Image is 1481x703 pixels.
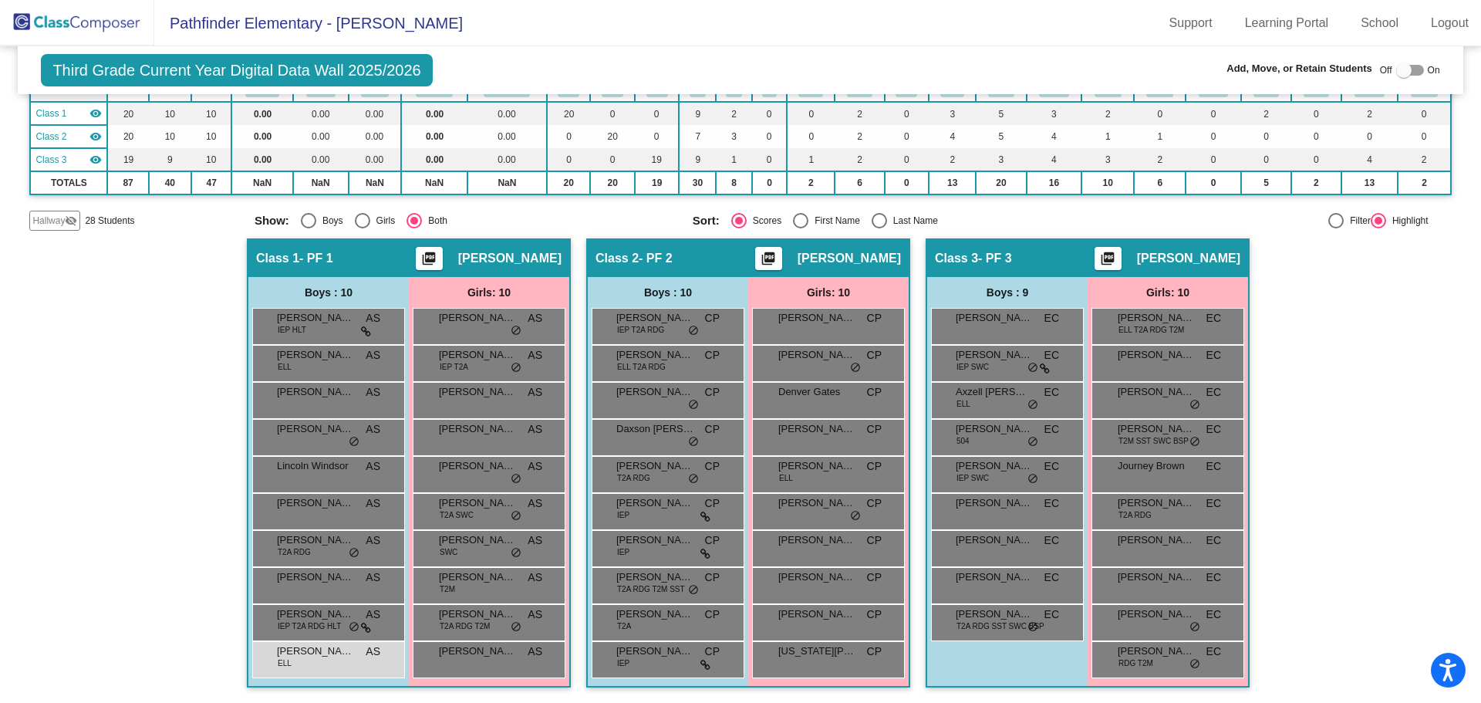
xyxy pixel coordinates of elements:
span: T2A RDG [278,546,311,558]
span: do_not_disturb_alt [688,325,699,337]
span: [PERSON_NAME] [616,347,693,363]
span: [PERSON_NAME] [439,532,516,548]
td: 0.00 [401,125,467,148]
span: CP [867,384,882,401]
span: AS [366,495,380,512]
span: [PERSON_NAME] [956,532,1033,548]
td: 0.00 [349,102,402,125]
div: Girls: 10 [409,277,569,308]
span: CP [867,569,882,586]
span: [PERSON_NAME] [778,495,855,511]
span: Sort: [693,214,720,228]
span: [PERSON_NAME] [439,347,516,363]
span: EC [1206,532,1221,549]
span: - PF 1 [299,251,333,266]
td: 0.00 [401,148,467,171]
td: 1 [787,148,835,171]
td: 0 [885,171,929,194]
span: CP [705,347,720,363]
td: 6 [835,171,884,194]
td: 0 [1398,102,1450,125]
td: 2 [835,148,884,171]
span: [PERSON_NAME] [1118,421,1195,437]
td: 3 [1081,148,1134,171]
span: AS [528,532,542,549]
span: 28 Students [85,214,134,228]
span: IEP [617,546,629,558]
td: 0 [1134,102,1186,125]
div: Boys [316,214,343,228]
span: EC [1206,384,1221,401]
span: do_not_disturb_alt [850,362,861,374]
td: 20 [590,125,635,148]
span: EC [1044,310,1059,326]
span: Class 2 [35,130,66,144]
span: CP [705,458,720,475]
span: - PF 3 [978,251,1012,266]
span: [PERSON_NAME] [277,384,354,400]
td: 0 [590,102,635,125]
span: [PERSON_NAME] [778,421,855,437]
td: NaN [467,171,547,194]
div: First Name [808,214,860,228]
td: 2 [1398,148,1450,171]
a: Learning Portal [1233,11,1341,35]
td: 0.00 [293,102,349,125]
td: 3 [929,102,976,125]
span: do_not_disturb_alt [511,325,521,337]
div: Girls: 10 [1088,277,1248,308]
span: do_not_disturb_alt [688,399,699,411]
span: [PERSON_NAME] [1118,569,1195,585]
span: ELL T2A RDG [617,361,666,373]
span: Class 1 [35,106,66,120]
span: [PERSON_NAME] [616,458,693,474]
span: [PERSON_NAME] [439,310,516,326]
td: 0 [1186,171,1241,194]
span: EC [1206,569,1221,586]
td: 5 [976,102,1026,125]
span: AS [528,347,542,363]
span: [PERSON_NAME] [956,458,1033,474]
td: 2 [1081,102,1134,125]
span: do_not_disturb_alt [688,584,699,597]
span: EC [1206,347,1221,363]
a: Logout [1419,11,1481,35]
td: 0 [547,125,591,148]
td: 10 [149,125,191,148]
td: 2 [835,125,884,148]
span: ELL [956,398,970,410]
span: CP [705,532,720,549]
span: do_not_disturb_alt [511,547,521,559]
td: 4 [1027,148,1082,171]
span: [PERSON_NAME] [778,569,855,585]
span: [PERSON_NAME] Day [439,384,516,400]
td: 0 [885,148,929,171]
td: 16 [1027,171,1082,194]
td: 0.00 [231,148,292,171]
td: 0.00 [231,102,292,125]
td: 2 [787,171,835,194]
td: 0 [1291,125,1341,148]
span: ELL [779,472,793,484]
span: EC [1044,532,1059,549]
span: [PERSON_NAME] [616,569,693,585]
td: 0.00 [467,148,547,171]
td: 1 [716,148,752,171]
span: AS [366,347,380,363]
td: 0 [1291,102,1341,125]
span: [PERSON_NAME] [956,495,1033,511]
span: IEP SWC [956,472,989,484]
span: T2A SWC [440,509,474,521]
span: EC [1044,458,1059,475]
span: do_not_disturb_alt [511,362,521,374]
mat-radio-group: Select an option [255,213,681,228]
span: ELL T2A RDG T2M [1118,324,1184,336]
span: IEP SWC [956,361,989,373]
td: 2 [1341,102,1398,125]
span: AS [366,310,380,326]
span: [PERSON_NAME] [277,569,354,585]
td: 7 [679,125,716,148]
td: NaN [231,171,292,194]
td: 30 [679,171,716,194]
span: EC [1206,310,1221,326]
